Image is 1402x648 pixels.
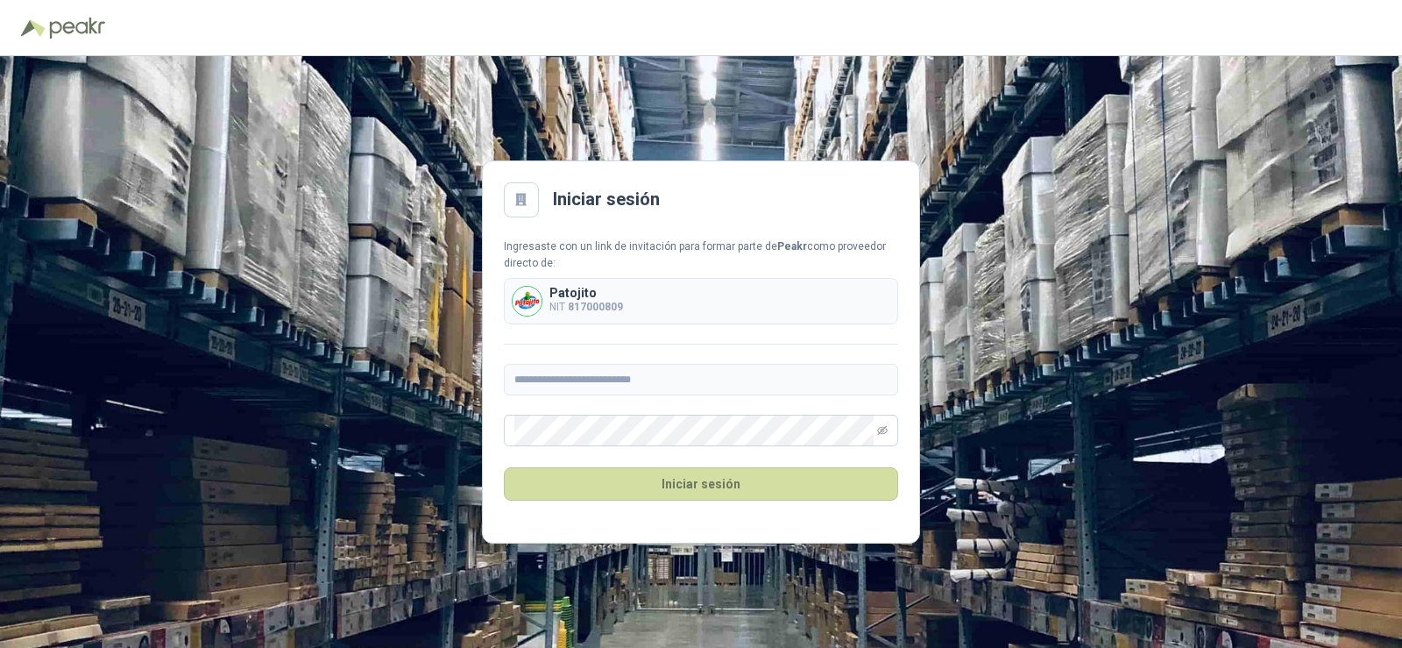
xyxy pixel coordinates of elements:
[504,467,898,501] button: Iniciar sesión
[549,299,623,316] p: NIT
[553,186,660,213] h2: Iniciar sesión
[513,287,542,316] img: Company Logo
[21,19,46,37] img: Logo
[877,425,888,436] span: eye-invisible
[504,239,898,272] div: Ingresaste con un link de invitación para formar parte de como proveedor directo de:
[568,301,623,313] b: 817000809
[777,240,807,253] b: Peakr
[549,287,623,299] p: Patojito
[49,18,105,39] img: Peakr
